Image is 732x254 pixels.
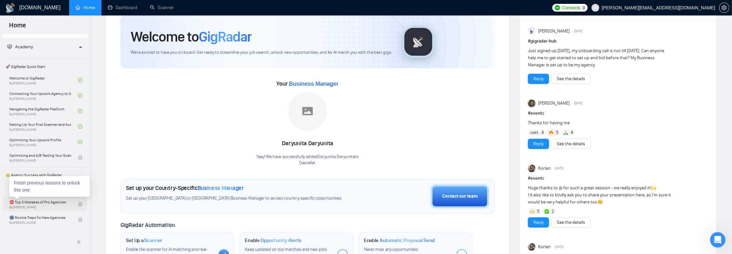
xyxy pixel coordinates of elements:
p: Dastellar . [256,160,359,166]
img: 🔥 [549,130,554,135]
div: Nazar says… [5,185,124,200]
span: Your [277,80,339,87]
a: Reply [533,219,544,226]
button: setting [719,3,729,13]
span: Connects: [562,4,581,11]
span: setting [719,5,729,10]
div: Finish previous lessons to unlock this one. [9,176,90,197]
span: [PERSON_NAME] [538,100,570,107]
div: I would like to reactivate my account [35,98,119,105]
img: placeholder.png [288,92,327,131]
button: See the details [551,217,591,228]
p: Active in the last 15m [31,8,77,14]
b: Nazar [39,187,52,192]
a: Navigating the GigRadar PlatformBy[PERSON_NAME] [9,104,78,118]
a: dashboardDashboard [108,5,137,10]
img: Anisuzzaman Khan [528,27,536,35]
div: Hello ☀️ [10,41,100,47]
span: Business Manager [289,80,338,87]
div: I would like to reactivate my account [30,94,124,108]
span: Keep updated on top matches and new jobs. [245,247,328,252]
span: Home [4,21,31,34]
span: 2 [552,208,554,215]
img: 🙏 [564,130,568,135]
span: lock [78,217,82,222]
img: Korlan [528,165,536,172]
img: ✅ [545,209,549,214]
span: fund-projection-screen [7,44,12,49]
a: Setting Up Your First Scanner and Auto-BidderBy[PERSON_NAME] [9,119,78,134]
span: 🌚 Rookie Traps for New Agencies [9,214,71,221]
h1: Enable [364,237,435,244]
h1: Welcome to [131,28,252,45]
h1: Enable [245,237,302,244]
a: See the details [557,140,585,147]
span: 4 [541,129,544,136]
span: By [PERSON_NAME] [9,221,71,225]
span: GigRadar [199,28,252,45]
span: [DATE] [574,100,583,106]
button: Reply [528,139,549,149]
button: Contact our team [431,184,489,208]
div: As a previous customer of GigRadar, you are eligible for special terms 👇 [10,72,100,85]
span: Optimizing and A/B Testing Your Scanner for Better Results [9,152,71,159]
span: By [PERSON_NAME] [9,205,71,209]
a: searchScanner [150,5,174,10]
div: We will be happy to connect you with our Accounts team about to learn more about current plans. [10,51,100,70]
button: See the details [551,139,591,149]
span: By [PERSON_NAME] [9,159,71,163]
iframe: Intercom live chat [710,232,726,248]
a: Welcome to GigRadarBy[PERSON_NAME] [9,73,78,87]
button: Upload attachment [31,205,36,210]
div: Daryunita Daryunita [256,138,359,149]
span: GigRadar Automation [120,221,175,229]
span: check-circle [78,124,82,129]
a: See the details [557,75,585,82]
span: double-left [77,239,83,245]
img: Korlan [528,243,536,251]
b: [PERSON_NAME][EMAIL_ADDRESS][DOMAIN_NAME] [10,164,98,175]
span: check-circle [78,109,82,113]
div: Close [113,3,125,14]
div: We will reach out to your account manager and they will connect with you ASAP. [5,113,106,140]
div: Huge thanks to @ for such a great session - we really enjoyed it! I’d also like to kindly ask you... [528,184,672,206]
span: Academy [7,44,33,50]
span: 5 [556,129,558,136]
span: [DATE] [555,244,564,250]
span: 🙌 [651,185,656,191]
span: 😊 [597,199,603,205]
span: ☠️ Fatal Traps for Solo Freelancers [9,230,71,236]
button: Send a message… [110,202,121,212]
div: Thanks for having me [528,119,672,127]
span: Automatic Proposal Send [380,237,435,244]
span: user [593,5,598,10]
span: check-circle [78,78,82,82]
img: Profile image for Nazar [31,186,37,193]
a: See the details [557,219,585,226]
img: 🙌 [530,209,535,214]
img: upwork-logo.png [555,5,560,10]
span: Academy [15,44,33,50]
a: Reply [533,75,544,82]
div: The team will get back to you on this. Our usual reply time is under 1 minute. You'll get replies... [10,145,100,176]
span: [PERSON_NAME] [538,28,570,35]
a: homeHome [76,5,95,10]
h1: Set up your Country-Specific [126,184,244,192]
div: We will reach out to your account manager and they will connect with you ASAP. [10,117,100,136]
span: 0 [583,4,585,11]
span: We're excited to have you on board. Get ready to streamline your job search, unlock new opportuni... [131,50,392,56]
span: 5 [537,208,539,215]
span: 🚀 GigRadar Quick Start [3,60,87,73]
div: joined the conversation [39,186,98,192]
button: Gif picker [20,205,25,210]
span: :catt: [529,129,539,136]
span: Korlan [538,243,551,250]
img: Profile image for Dima [18,4,29,14]
div: AI Assistant from GigRadar 📡 says… [5,113,124,141]
button: Start recording [41,205,46,210]
div: AI Assistant from GigRadar 📡 says… [5,37,124,94]
span: ⛔ Top 3 Mistakes of Pro Agencies [9,199,71,205]
div: AI Assistant from GigRadar 📡 says… [5,141,124,185]
a: setting [719,5,729,10]
span: check-circle [78,140,82,144]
